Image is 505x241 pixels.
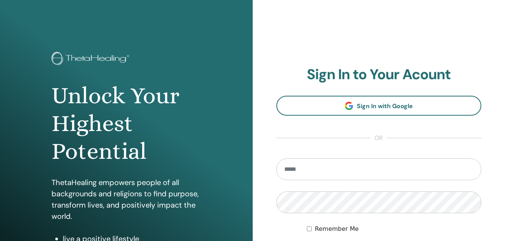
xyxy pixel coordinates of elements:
[52,82,201,166] h1: Unlock Your Highest Potential
[315,224,359,233] label: Remember Me
[371,134,387,143] span: or
[276,66,482,83] h2: Sign In to Your Acount
[276,96,482,116] a: Sign In with Google
[52,177,201,222] p: ThetaHealing empowers people of all backgrounds and religions to find purpose, transform lives, a...
[307,224,481,233] div: Keep me authenticated indefinitely or until I manually logout
[357,102,413,110] span: Sign In with Google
